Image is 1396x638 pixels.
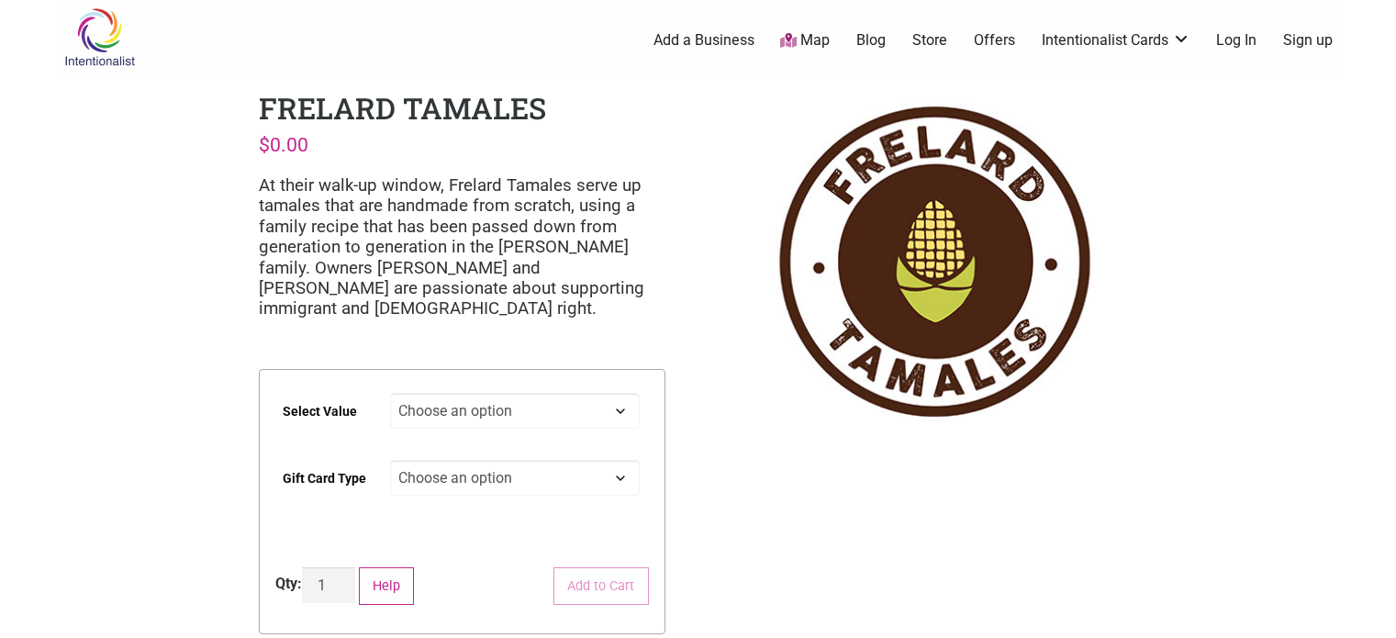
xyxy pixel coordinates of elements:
[912,30,947,50] a: Store
[259,133,308,156] bdi: 0.00
[1283,30,1333,50] a: Sign up
[275,573,302,595] div: Qty:
[259,175,665,319] p: At their walk-up window, Frelard Tamales serve up tamales that are handmade from scratch, using a...
[359,567,415,605] button: Help
[259,133,270,156] span: $
[283,458,366,499] label: Gift Card Type
[259,88,546,128] h1: Frelard Tamales
[780,30,830,51] a: Map
[731,88,1137,435] img: Frelard Tamales logo
[56,7,143,67] img: Intentionalist
[653,30,754,50] a: Add a Business
[974,30,1015,50] a: Offers
[283,391,357,432] label: Select Value
[553,567,649,605] button: Add to Cart
[1216,30,1256,50] a: Log In
[302,567,355,603] input: Product quantity
[1042,30,1190,50] a: Intentionalist Cards
[856,30,886,50] a: Blog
